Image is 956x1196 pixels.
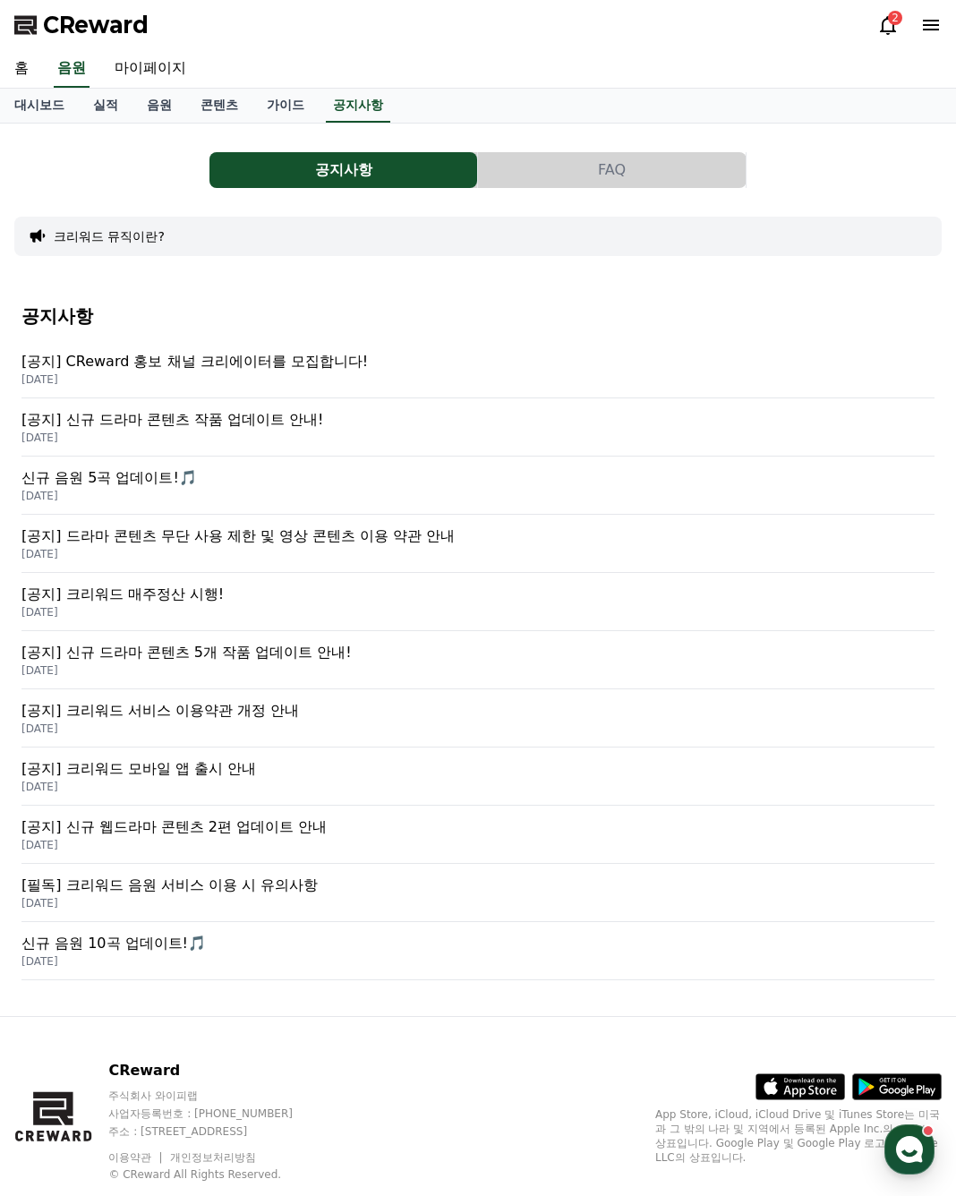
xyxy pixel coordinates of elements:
h4: 공지사항 [21,306,935,326]
p: [DATE] [21,547,935,561]
button: 크리워드 뮤직이란? [54,227,165,245]
a: 실적 [79,89,132,123]
p: [공지] 크리워드 매주정산 시행! [21,584,935,605]
p: [DATE] [21,722,935,736]
p: [DATE] [21,663,935,678]
p: [DATE] [21,431,935,445]
a: [공지] 크리워드 모바일 앱 출시 안내 [DATE] [21,747,935,806]
a: 설정 [231,568,344,612]
a: [공지] 드라마 콘텐츠 무단 사용 제한 및 영상 콘텐츠 이용 약관 안내 [DATE] [21,515,935,573]
a: 대화 [118,568,231,612]
span: 홈 [56,594,67,609]
a: [공지] 크리워드 매주정산 시행! [DATE] [21,573,935,631]
p: [DATE] [21,780,935,794]
p: 주식회사 와이피랩 [108,1089,327,1103]
div: 2 [888,11,902,25]
p: [공지] CReward 홍보 채널 크리에이터를 모집합니다! [21,351,935,372]
a: [공지] CReward 홍보 채널 크리에이터를 모집합니다! [DATE] [21,340,935,398]
a: [필독] 크리워드 음원 서비스 이용 시 유의사항 [DATE] [21,864,935,922]
p: [DATE] [21,896,935,910]
p: © CReward All Rights Reserved. [108,1167,327,1182]
p: App Store, iCloud, iCloud Drive 및 iTunes Store는 미국과 그 밖의 나라 및 지역에서 등록된 Apple Inc.의 서비스 상표입니다. Goo... [655,1107,942,1165]
a: 가이드 [252,89,319,123]
button: FAQ [478,152,746,188]
p: [DATE] [21,489,935,503]
p: [공지] 크리워드 서비스 이용약관 개정 안내 [21,700,935,722]
span: 설정 [277,594,298,609]
a: 홈 [5,568,118,612]
p: CReward [108,1060,327,1081]
a: 공지사항 [326,89,390,123]
p: [공지] 신규 드라마 콘텐츠 작품 업데이트 안내! [21,409,935,431]
p: [DATE] [21,838,935,852]
a: 신규 음원 5곡 업데이트!🎵 [DATE] [21,457,935,515]
a: [공지] 크리워드 서비스 이용약관 개정 안내 [DATE] [21,689,935,747]
a: 음원 [54,50,90,88]
p: [공지] 크리워드 모바일 앱 출시 안내 [21,758,935,780]
button: 공지사항 [209,152,477,188]
span: 대화 [164,595,185,610]
a: [공지] 신규 드라마 콘텐츠 5개 작품 업데이트 안내! [DATE] [21,631,935,689]
a: 마이페이지 [100,50,201,88]
a: 이용약관 [108,1151,165,1164]
p: [DATE] [21,954,935,969]
p: [공지] 신규 드라마 콘텐츠 5개 작품 업데이트 안내! [21,642,935,663]
a: 2 [877,14,899,36]
a: [공지] 신규 웹드라마 콘텐츠 2편 업데이트 안내 [DATE] [21,806,935,864]
a: CReward [14,11,149,39]
p: 사업자등록번호 : [PHONE_NUMBER] [108,1106,327,1121]
p: [DATE] [21,605,935,619]
a: [공지] 신규 드라마 콘텐츠 작품 업데이트 안내! [DATE] [21,398,935,457]
a: 콘텐츠 [186,89,252,123]
p: 신규 음원 5곡 업데이트!🎵 [21,467,935,489]
a: 개인정보처리방침 [170,1151,256,1164]
p: [DATE] [21,372,935,387]
p: [공지] 신규 웹드라마 콘텐츠 2편 업데이트 안내 [21,816,935,838]
a: 공지사항 [209,152,478,188]
a: 신규 음원 10곡 업데이트!🎵 [DATE] [21,922,935,980]
p: 주소 : [STREET_ADDRESS] [108,1124,327,1139]
p: [공지] 드라마 콘텐츠 무단 사용 제한 및 영상 콘텐츠 이용 약관 안내 [21,525,935,547]
a: 음원 [132,89,186,123]
p: 신규 음원 10곡 업데이트!🎵 [21,933,935,954]
p: [필독] 크리워드 음원 서비스 이용 시 유의사항 [21,875,935,896]
span: CReward [43,11,149,39]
